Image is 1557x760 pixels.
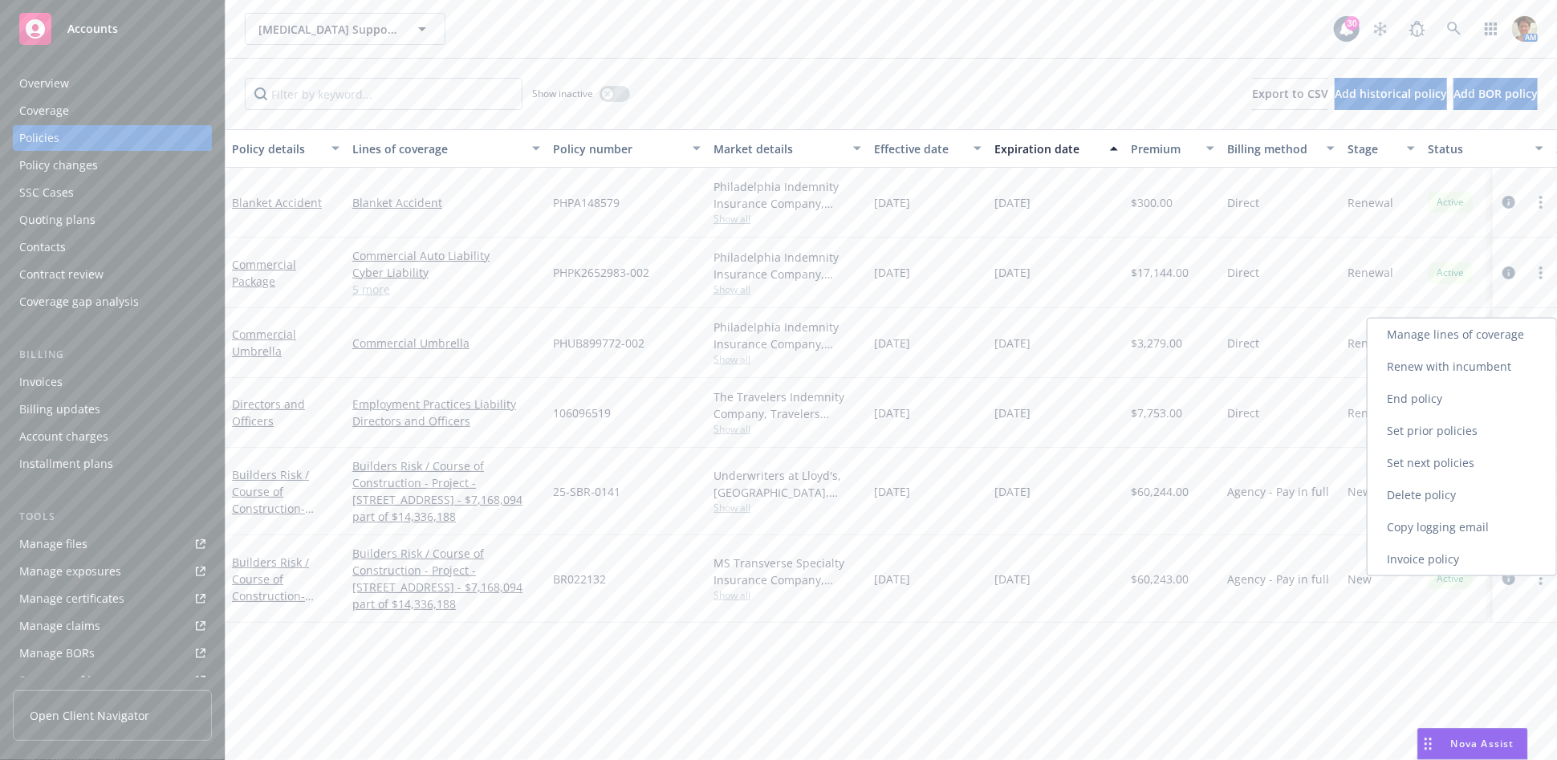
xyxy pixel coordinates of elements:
span: Add BOR policy [1453,86,1538,101]
span: Show all [713,501,861,514]
a: Commercial Umbrella [232,327,296,359]
a: Manage files [13,531,212,557]
button: Billing method [1221,129,1341,168]
div: Manage certificates [19,586,124,612]
span: 106096519 [553,404,611,421]
span: $300.00 [1131,194,1173,211]
span: [DATE] [994,483,1031,500]
span: Agency - Pay in full [1227,571,1329,587]
a: Contract review [13,262,212,287]
div: Philadelphia Indemnity Insurance Company, [GEOGRAPHIC_DATA] Insurance Companies [713,319,861,352]
span: [DATE] [994,194,1031,211]
div: Overview [19,71,69,96]
a: Coverage [13,98,212,124]
button: [MEDICAL_DATA] Support Community [GEOGRAPHIC_DATA] [245,13,445,45]
span: [DATE] [874,483,910,500]
div: Manage claims [19,613,100,639]
div: Summary of insurance [19,668,141,693]
button: Premium [1124,129,1221,168]
span: [DATE] [874,264,910,281]
button: Add historical policy [1335,78,1447,110]
span: $60,244.00 [1131,483,1189,500]
div: Billing method [1227,140,1317,157]
span: $60,243.00 [1131,571,1189,587]
input: Filter by keyword... [245,78,522,110]
span: Direct [1227,335,1259,352]
div: 30 [1345,16,1360,30]
a: Installment plans [13,451,212,477]
span: Active [1434,195,1466,209]
a: Delete policy [1368,479,1556,511]
button: Policy details [226,129,346,168]
span: Renewal [1348,404,1393,421]
a: Report a Bug [1401,13,1433,45]
button: Stage [1341,129,1421,168]
span: [DATE] [994,571,1031,587]
span: Show all [713,212,861,226]
div: MS Transverse Specialty Insurance Company, Transverse Insurance Company, RT Specialty Insurance S... [713,555,861,588]
div: Coverage gap analysis [19,289,139,315]
a: Commercial Auto Liability [352,247,540,264]
div: Stage [1348,140,1397,157]
a: Cyber Liability [352,264,540,281]
a: Search [1438,13,1470,45]
a: SSC Cases [13,180,212,205]
button: Add BOR policy [1453,78,1538,110]
span: $17,144.00 [1131,264,1189,281]
span: BR022132 [553,571,606,587]
div: Premium [1131,140,1197,157]
span: [DATE] [994,404,1031,421]
div: The Travelers Indemnity Company, Travelers Insurance [713,388,861,422]
span: [DATE] [874,194,910,211]
a: Contacts [13,234,212,260]
span: Active [1434,571,1466,586]
a: Manage exposures [13,559,212,584]
span: PHUB899772-002 [553,335,644,352]
span: Open Client Navigator [30,707,149,724]
a: more [1531,193,1551,212]
span: [DATE] [874,335,910,352]
a: circleInformation [1499,263,1518,282]
span: Direct [1227,404,1259,421]
a: Commercial Umbrella [352,335,540,352]
div: Quoting plans [19,207,96,233]
div: Philadelphia Indemnity Insurance Company, [GEOGRAPHIC_DATA] Insurance Companies [713,178,861,212]
div: Market details [713,140,844,157]
div: Drag to move [1418,729,1438,759]
span: Show all [713,422,861,436]
span: Add historical policy [1335,86,1447,101]
span: Renewal [1348,194,1393,211]
img: photo [1512,16,1538,42]
div: Tools [13,509,212,525]
a: Billing updates [13,396,212,422]
span: PHPA148579 [553,194,620,211]
span: $3,279.00 [1131,335,1182,352]
div: Underwriters at Lloyd's, [GEOGRAPHIC_DATA], [PERSON_NAME] of [GEOGRAPHIC_DATA], RT Specialty Insu... [713,467,861,501]
button: Expiration date [988,129,1124,168]
button: Effective date [868,129,988,168]
span: Show all [713,588,861,602]
span: [DATE] [994,264,1031,281]
span: Nova Assist [1451,737,1514,750]
button: Lines of coverage [346,129,547,168]
span: Active [1434,266,1466,280]
a: Policies [13,125,212,151]
a: Set next policies [1368,447,1556,479]
span: $7,753.00 [1131,404,1182,421]
div: Billing updates [19,396,100,422]
div: Billing [13,347,212,363]
div: Policy number [553,140,683,157]
a: more [1531,263,1551,282]
button: Export to CSV [1252,78,1328,110]
span: [DATE] [994,335,1031,352]
a: Policy changes [13,152,212,178]
div: Installment plans [19,451,113,477]
div: Contacts [19,234,66,260]
a: Commercial Package [232,257,296,289]
a: Stop snowing [1364,13,1396,45]
a: Invoice policy [1368,543,1556,575]
span: New [1348,571,1372,587]
a: Coverage gap analysis [13,289,212,315]
a: circleInformation [1499,193,1518,212]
